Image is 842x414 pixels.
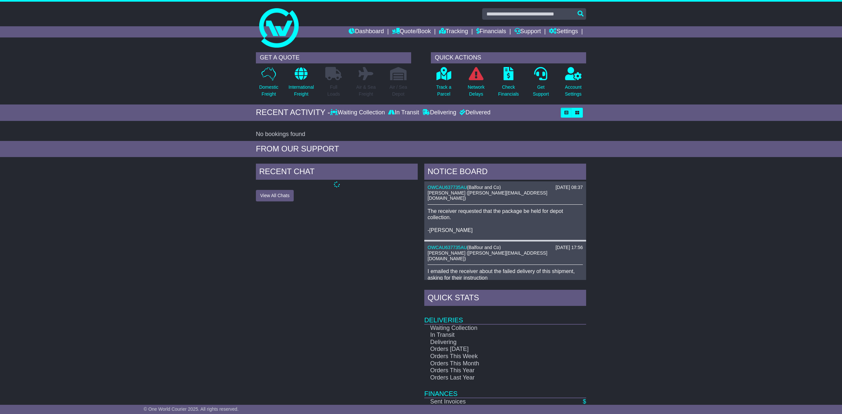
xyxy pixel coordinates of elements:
[498,67,519,101] a: CheckFinancials
[144,406,239,412] span: © One World Courier 2025. All rights reserved.
[431,52,586,63] div: QUICK ACTIONS
[428,208,583,233] p: The receiver requested that the package be held for depot collection. -[PERSON_NAME]
[288,84,314,98] p: International Freight
[424,332,563,339] td: In Transit
[428,245,583,250] div: ( )
[288,67,314,101] a: InternationalFreight
[424,346,563,353] td: Orders [DATE]
[556,185,583,190] div: [DATE] 08:37
[565,84,582,98] p: Account Settings
[349,26,384,37] a: Dashboard
[458,109,490,116] div: Delivered
[532,67,549,101] a: GetSupport
[439,26,468,37] a: Tracking
[424,398,563,405] td: Sent Invoices
[259,67,279,101] a: DomesticFreight
[583,398,586,405] a: $
[565,67,582,101] a: AccountSettings
[330,109,386,116] div: Waiting Collection
[428,190,547,201] span: [PERSON_NAME] ([PERSON_NAME][EMAIL_ADDRESS][DOMAIN_NAME])
[424,339,563,346] td: Delivering
[256,164,418,181] div: RECENT CHAT
[424,360,563,367] td: Orders This Month
[421,109,458,116] div: Delivering
[259,84,278,98] p: Domestic Freight
[389,84,407,98] p: Air / Sea Depot
[424,367,563,374] td: Orders This Year
[424,374,563,381] td: Orders Last Year
[436,67,452,101] a: Track aParcel
[392,26,431,37] a: Quote/Book
[424,324,563,332] td: Waiting Collection
[428,185,583,190] div: ( )
[428,250,547,261] span: [PERSON_NAME] ([PERSON_NAME][EMAIL_ADDRESS][DOMAIN_NAME])
[256,190,294,201] button: View All Chats
[514,26,541,37] a: Support
[256,144,586,154] div: FROM OUR SUPPORT
[533,84,549,98] p: Get Support
[498,84,519,98] p: Check Financials
[256,131,586,138] div: No bookings found
[469,245,499,250] span: Balfour and Co
[424,381,586,398] td: Finances
[356,84,376,98] p: Air & Sea Freight
[556,245,583,250] div: [DATE] 17:56
[424,353,563,360] td: Orders This Week
[549,26,578,37] a: Settings
[325,84,342,98] p: Full Loads
[428,268,583,293] p: I emailed the receiver about the failed delivery of this shipment, asking for their instruction -...
[476,26,506,37] a: Financials
[468,84,484,98] p: Network Delays
[428,245,467,250] a: OWCAU637735AU
[256,52,411,63] div: GET A QUOTE
[436,84,451,98] p: Track a Parcel
[469,185,499,190] span: Balfour and Co
[424,290,586,308] div: Quick Stats
[428,185,467,190] a: OWCAU637735AU
[256,108,330,117] div: RECENT ACTIVITY -
[424,164,586,181] div: NOTICE BOARD
[467,67,485,101] a: NetworkDelays
[424,308,586,324] td: Deliveries
[386,109,421,116] div: In Transit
